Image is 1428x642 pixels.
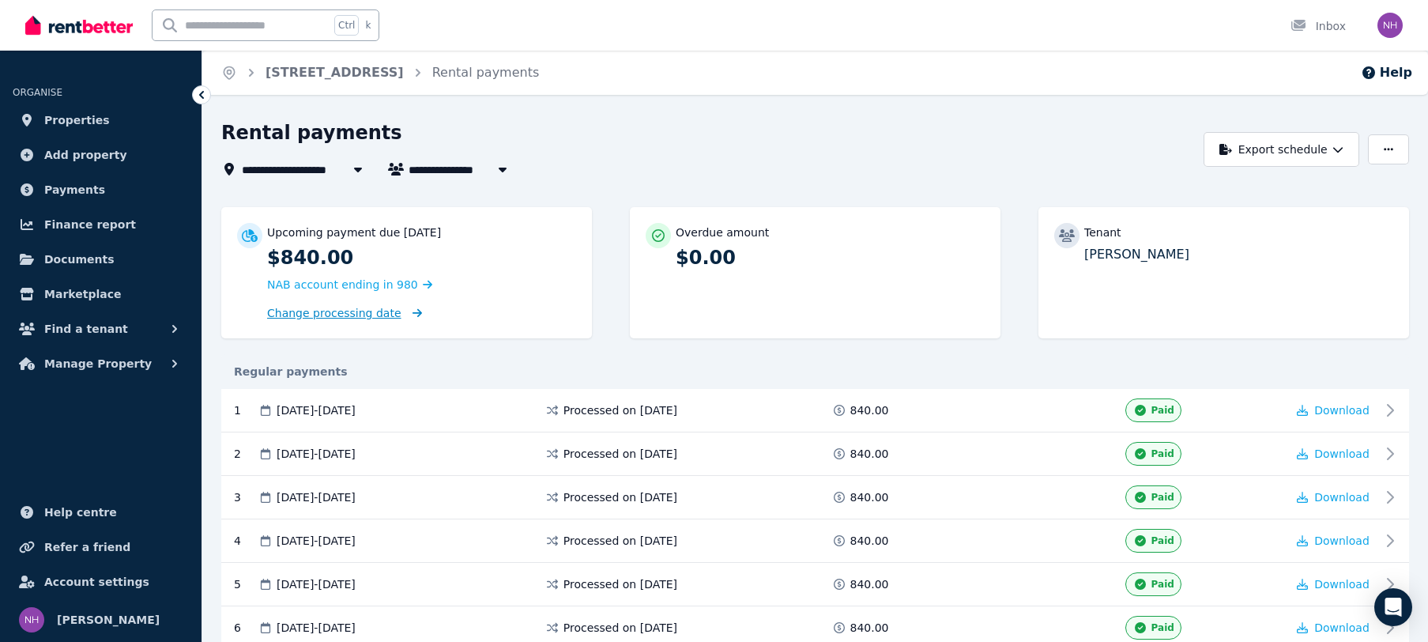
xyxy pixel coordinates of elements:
a: Documents [13,244,189,275]
button: Download [1297,446,1370,462]
span: 840.00 [850,446,889,462]
div: 5 [234,572,258,596]
span: [DATE] - [DATE] [277,576,356,592]
span: Properties [44,111,110,130]
span: k [365,19,371,32]
a: [STREET_ADDRESS] [266,65,404,80]
span: Account settings [44,572,149,591]
span: Download [1314,621,1370,634]
img: Nicholas Henningsen [19,607,44,633]
span: Paid [1151,491,1174,504]
span: 840.00 [850,402,889,418]
span: 840.00 [850,576,889,592]
nav: Breadcrumb [202,51,558,95]
span: Processed on [DATE] [563,576,677,592]
button: Download [1297,620,1370,636]
div: Inbox [1290,18,1346,34]
div: 6 [234,616,258,640]
button: Help [1361,63,1412,82]
span: Processed on [DATE] [563,446,677,462]
span: Processed on [DATE] [563,620,677,636]
div: 4 [234,529,258,553]
span: Finance report [44,215,136,234]
span: Documents [44,250,115,269]
span: Find a tenant [44,319,128,338]
div: 2 [234,442,258,466]
a: Marketplace [13,278,189,310]
a: Refer a friend [13,531,189,563]
span: Add property [44,145,127,164]
span: Change processing date [267,305,401,321]
span: Paid [1151,578,1174,591]
a: Account settings [13,566,189,598]
span: Download [1314,534,1370,547]
button: Export schedule [1204,132,1359,167]
span: Processed on [DATE] [563,489,677,505]
span: [DATE] - [DATE] [277,402,356,418]
span: Manage Property [44,354,152,373]
span: [PERSON_NAME] [57,610,160,629]
button: Manage Property [13,348,189,380]
a: Finance report [13,209,189,240]
a: Payments [13,174,189,206]
span: Download [1314,404,1370,417]
button: Download [1297,489,1370,505]
p: $0.00 [676,245,985,270]
div: 3 [234,485,258,509]
a: Help centre [13,497,189,528]
span: Processed on [DATE] [563,533,677,549]
span: [DATE] - [DATE] [277,489,356,505]
div: Regular payments [221,364,1409,380]
span: ORGANISE [13,87,62,98]
p: Tenant [1084,225,1121,240]
a: Rental payments [432,65,540,80]
div: Open Intercom Messenger [1374,588,1412,626]
p: [PERSON_NAME] [1084,245,1393,264]
a: Properties [13,104,189,136]
span: Ctrl [334,15,359,36]
img: RentBetter [25,13,133,37]
span: Marketplace [44,285,121,304]
button: Download [1297,533,1370,549]
a: Change processing date [267,305,422,321]
button: Download [1297,402,1370,418]
span: Help centre [44,503,117,522]
span: [DATE] - [DATE] [277,620,356,636]
p: $840.00 [267,245,576,270]
span: Download [1314,578,1370,591]
span: 840.00 [850,489,889,505]
p: Overdue amount [676,225,769,240]
span: Paid [1151,448,1174,460]
span: NAB account ending in 980 [267,278,418,291]
button: Find a tenant [13,313,189,345]
span: Paid [1151,534,1174,547]
span: Payments [44,180,105,199]
img: Nicholas Henningsen [1377,13,1403,38]
span: Paid [1151,404,1174,417]
button: Download [1297,576,1370,592]
a: Add property [13,139,189,171]
p: Upcoming payment due [DATE] [267,225,441,240]
span: [DATE] - [DATE] [277,446,356,462]
span: Refer a friend [44,538,130,557]
span: [DATE] - [DATE] [277,533,356,549]
h1: Rental payments [221,120,402,145]
div: 1 [234,398,258,422]
span: Processed on [DATE] [563,402,677,418]
span: Download [1314,448,1370,460]
span: 840.00 [850,620,889,636]
span: Paid [1151,621,1174,634]
span: Download [1314,491,1370,504]
span: 840.00 [850,533,889,549]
